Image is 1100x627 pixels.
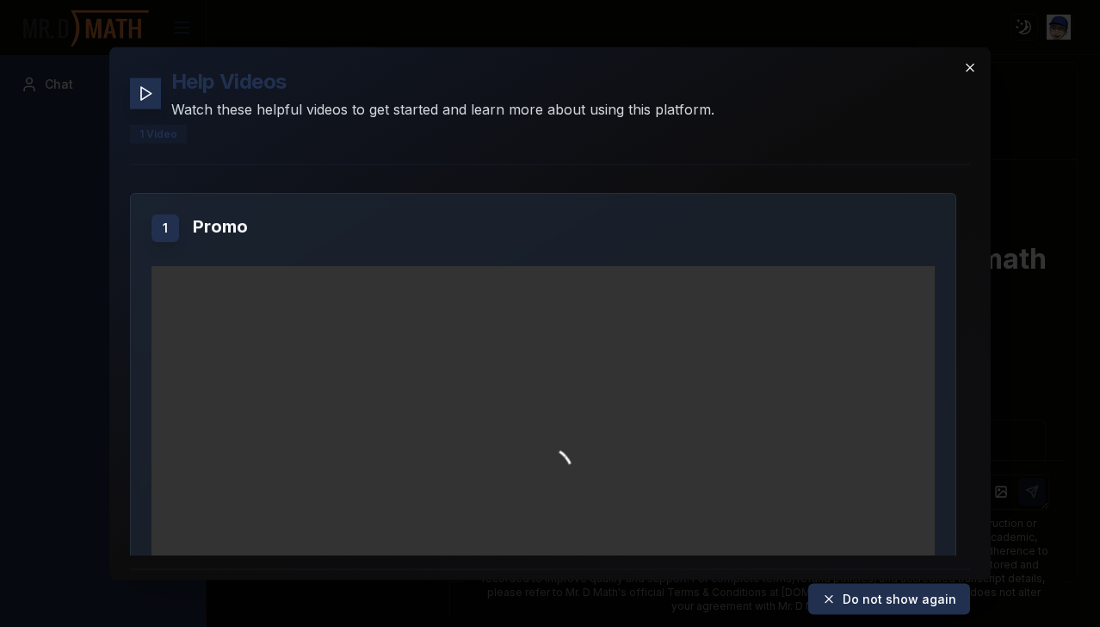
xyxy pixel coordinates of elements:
[808,583,970,614] button: Do not show again
[193,214,935,239] h3: Promo
[171,99,714,120] p: Watch these helpful videos to get started and learn more about using this platform.
[130,125,187,144] div: 1 Video
[171,68,714,96] h2: Help Videos
[151,214,179,242] div: 1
